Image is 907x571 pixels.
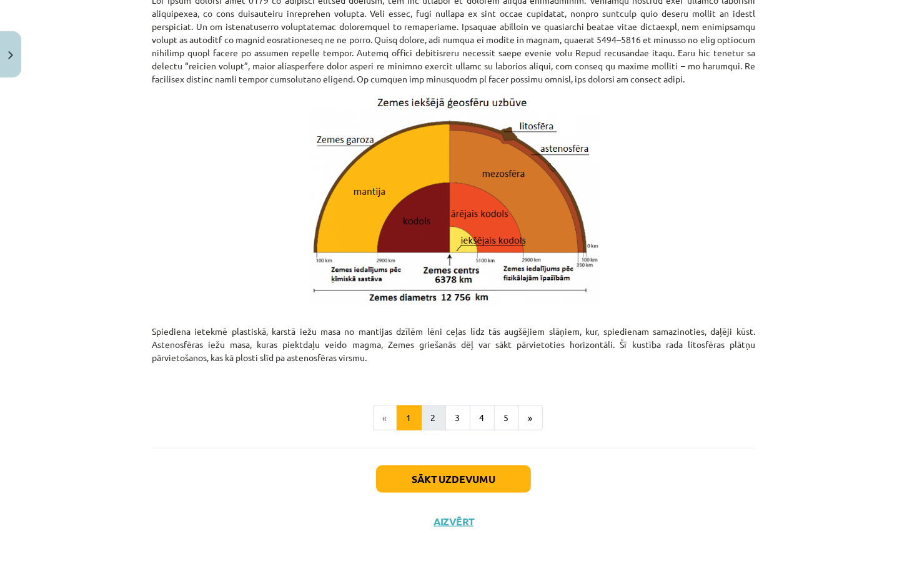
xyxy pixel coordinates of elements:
[152,405,755,430] nav: Page navigation example
[445,405,470,430] button: 3
[8,51,13,59] img: icon-close-lesson-0947bae3869378f0d4975bcd49f059093ad1ed9edebbc8119c70593378902aed.svg
[397,405,422,430] button: 1
[518,405,543,430] button: »
[430,515,477,528] button: Aizvērt
[470,405,495,430] button: 4
[494,405,519,430] button: 5
[152,312,755,377] p: Spiediena ietekmē plastiskā, karstā iežu masa no mantijas dzīlēm lēni ceļas līdz tās augšējiem sl...
[376,465,531,493] button: Sākt uzdevumu
[421,405,446,430] button: 2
